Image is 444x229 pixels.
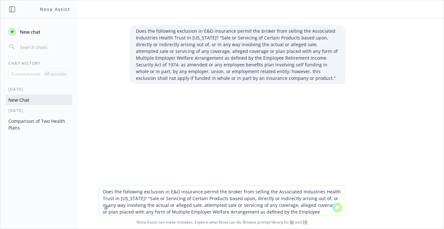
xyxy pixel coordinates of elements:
p: Does the following exclusion in E&O insurance permit the broker from selling the Associated Indus... [136,28,339,81]
button: Comparison of Two Health Plans [6,116,72,133]
div: [DATE] [1,87,77,92]
p: All accounts [45,71,67,77]
p: Current account [12,71,40,77]
input: Search chats [19,43,70,52]
a: BI [290,219,294,225]
h1: Nova Assist [40,6,70,13]
a: TR [303,219,307,225]
button: New chat [6,26,72,38]
span: Nova Assist can make mistakes. Explore what Nova can do: Browse prompt library for and [3,216,441,229]
button: New Chat [6,95,72,105]
span: New chat [19,29,40,35]
div: Chat History [1,61,77,66]
div: [DATE] [1,108,77,113]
